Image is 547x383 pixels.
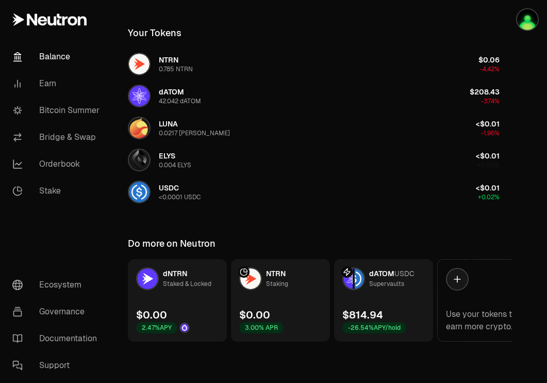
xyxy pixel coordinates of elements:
div: 42.042 dATOM [159,97,201,105]
span: $208.43 [470,87,500,97]
a: Balance [4,43,111,70]
a: dNTRN LogodNTRNStaked & Locked$0.002.47%APYDrop [128,259,227,342]
a: Orderbook [4,151,111,178]
div: <0.0001 USDC [159,193,201,201]
span: -1.96% [481,129,500,137]
span: ELYS [159,151,175,161]
a: Bitcoin Summer [4,97,111,124]
div: 0.0217 [PERSON_NAME] [159,129,230,137]
a: Bridge & Swap [4,124,111,151]
div: $0.00 [136,308,167,322]
a: Stake [4,178,111,204]
a: Earn [4,70,111,97]
div: 2.47% APY [136,322,177,333]
div: 0.785 NTRN [159,65,193,73]
span: USDC [394,269,415,278]
span: +0.00% [477,161,500,169]
div: Staked & Locked [163,279,211,289]
img: ELYS Logo [129,150,150,170]
img: USDC Logo [355,268,364,289]
img: NTRN Logo [240,268,261,289]
a: Ecosystem [4,272,111,298]
img: dATOM Logo [129,86,150,106]
span: LUNA [159,119,178,129]
span: NTRN [266,269,286,278]
div: 3.00% APR [239,322,284,333]
button: USDC LogoUSDC<0.0001 USDC<$0.01+0.02% [122,177,506,208]
a: dATOM LogoUSDC LogodATOMUSDCSupervaults$814.94-26.54%APY/hold [334,259,433,342]
div: Your Tokens [128,26,181,40]
img: USDC Logo [129,182,150,202]
img: LUNA Logo [129,118,150,138]
button: LUNA LogoLUNA0.0217 [PERSON_NAME]<$0.01-1.96% [122,113,506,143]
span: dATOM [159,87,184,97]
img: NTRN Logo [129,54,150,74]
span: <$0.01 [476,119,500,129]
a: Documentation [4,325,111,352]
span: USDC [159,183,179,193]
span: $0.06 [478,55,500,65]
a: NTRN LogoNTRNStaking$0.003.00% APR [231,259,330,342]
a: Use your tokens to earn more crypto. [437,259,536,342]
span: +0.02% [478,193,500,201]
span: -4.42% [480,65,500,73]
div: Supervaults [369,279,404,289]
a: Support [4,352,111,379]
span: <$0.01 [476,151,500,161]
div: Staking [266,279,288,289]
span: dNTRN [163,269,187,278]
span: dATOM [369,269,394,278]
img: Drop [180,324,189,332]
div: Use your tokens to earn more crypto. [446,308,527,333]
div: Do more on Neutron [128,236,216,251]
img: dNTRN Logo [137,268,158,289]
span: <$0.01 [476,183,500,193]
img: dATOM Logo [343,268,353,289]
span: -3.74% [481,97,500,105]
div: $0.00 [239,308,270,322]
button: NTRN LogoNTRN0.785 NTRN$0.06-4.42% [122,49,506,79]
button: dATOM LogodATOM42.042 dATOM$208.43-3.74% [122,81,506,111]
button: ELYS LogoELYS0.004 ELYS<$0.01+0.00% [122,145,506,175]
div: -26.54% APY/hold [342,322,406,333]
img: Atom Staking [517,9,538,30]
span: NTRN [159,55,178,65]
div: 0.004 ELYS [159,161,191,169]
a: Governance [4,298,111,325]
div: $814.94 [342,308,383,322]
